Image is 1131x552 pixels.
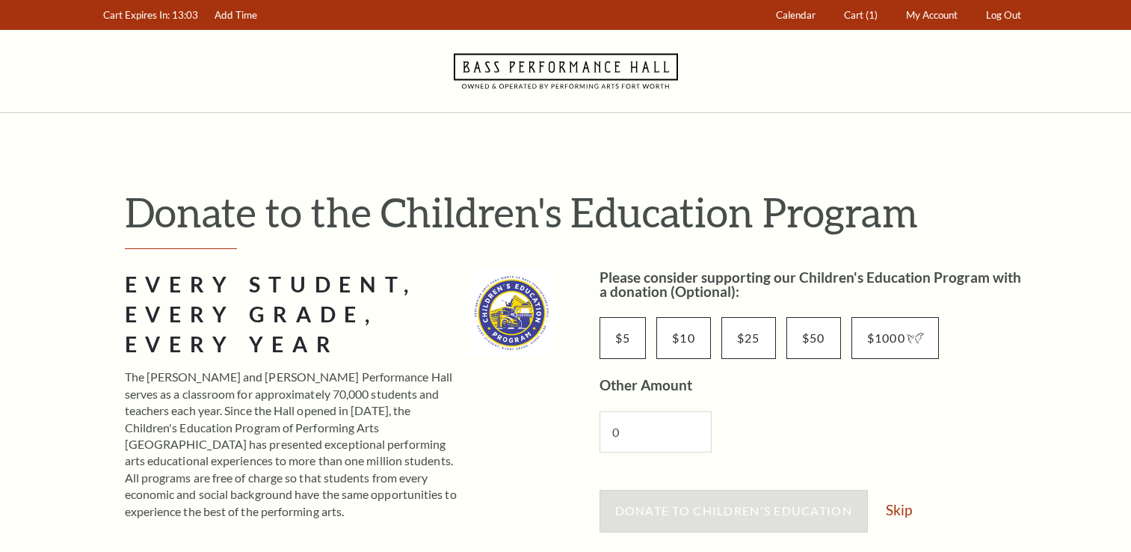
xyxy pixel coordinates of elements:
[600,376,692,393] label: Other Amount
[469,270,555,356] img: cep_logo_2022_standard_335x335.jpg
[125,369,458,520] p: The [PERSON_NAME] and [PERSON_NAME] Performance Hall serves as a classroom for approximately 70,0...
[125,188,1029,236] h1: Donate to the Children's Education Program
[600,317,647,359] input: $5
[836,1,884,30] a: Cart (1)
[886,503,912,517] a: Skip
[866,9,878,21] span: (1)
[776,9,816,21] span: Calendar
[172,9,198,21] span: 13:03
[786,317,841,359] input: $50
[899,1,964,30] a: My Account
[103,9,170,21] span: Cart Expires In:
[851,317,939,359] input: $1000
[615,503,852,518] span: Donate to Children's Education
[844,9,863,21] span: Cart
[906,9,958,21] span: My Account
[656,317,711,359] input: $10
[600,490,868,532] button: Donate to Children's Education
[721,317,776,359] input: $25
[207,1,264,30] a: Add Time
[600,269,1021,300] label: Please consider supporting our Children's Education Program with a donation (Optional):
[768,1,822,30] a: Calendar
[979,1,1028,30] a: Log Out
[125,270,458,360] h2: Every Student, Every Grade, Every Year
